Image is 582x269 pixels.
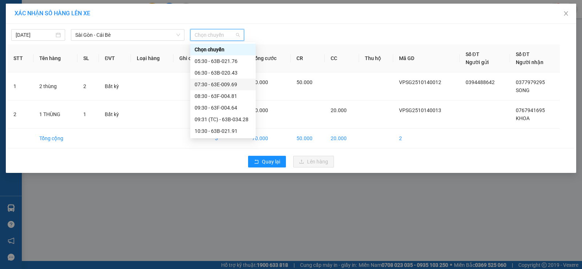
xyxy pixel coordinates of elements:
[516,51,530,57] span: Số ĐT
[195,127,251,135] div: 10:30 - 63B-021.91
[8,72,33,100] td: 1
[195,29,240,40] span: Chọn chuyến
[83,111,86,117] span: 1
[8,44,33,72] th: STT
[195,46,251,54] div: Chọn chuyến
[33,72,77,100] td: 2 thùng
[195,80,251,88] div: 07:30 - 63E-009.69
[33,128,77,149] td: Tổng cộng
[83,83,86,89] span: 2
[293,156,334,167] button: uploadLên hàng
[16,31,54,39] input: 14/10/2025
[252,107,268,113] span: 20.000
[325,44,359,72] th: CC
[99,72,131,100] td: Bất kỳ
[15,10,90,17] span: XÁC NHẬN SỐ HÀNG LÊN XE
[75,29,180,40] span: Sài Gòn - Cái Bè
[556,4,576,24] button: Close
[399,107,441,113] span: VPSG2510140013
[262,158,280,166] span: Quay lại
[195,92,251,100] div: 08:30 - 63F-004.81
[393,44,459,72] th: Mã GD
[393,128,459,149] td: 2
[516,107,545,113] span: 0767941695
[563,11,569,16] span: close
[516,87,530,93] span: SONG
[99,44,131,72] th: ĐVT
[176,33,180,37] span: down
[252,79,268,85] span: 50.000
[516,79,545,85] span: 0377979295
[33,44,77,72] th: Tên hàng
[195,115,251,123] div: 09:31 (TC) - 63B-034.28
[516,59,543,65] span: Người nhận
[399,79,441,85] span: VPSG2510140012
[190,44,256,55] div: Chọn chuyến
[246,44,291,72] th: Tổng cước
[195,104,251,112] div: 09:30 - 63F-004.64
[466,79,495,85] span: 0394488642
[248,156,286,167] button: rollbackQuay lại
[325,128,359,149] td: 20.000
[77,44,99,72] th: SL
[296,79,312,85] span: 50.000
[291,128,325,149] td: 50.000
[291,44,325,72] th: CR
[131,44,174,72] th: Loại hàng
[8,100,33,128] td: 2
[516,115,530,121] span: KHOA
[359,44,394,72] th: Thu hộ
[99,100,131,128] td: Bất kỳ
[331,107,347,113] span: 20.000
[209,128,246,149] td: 3
[174,44,210,72] th: Ghi chú
[254,159,259,165] span: rollback
[195,57,251,65] div: 05:30 - 63B-021.76
[466,51,479,57] span: Số ĐT
[466,59,489,65] span: Người gửi
[33,100,77,128] td: 1 THÙNG
[246,128,291,149] td: 70.000
[195,69,251,77] div: 06:30 - 63B-020.43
